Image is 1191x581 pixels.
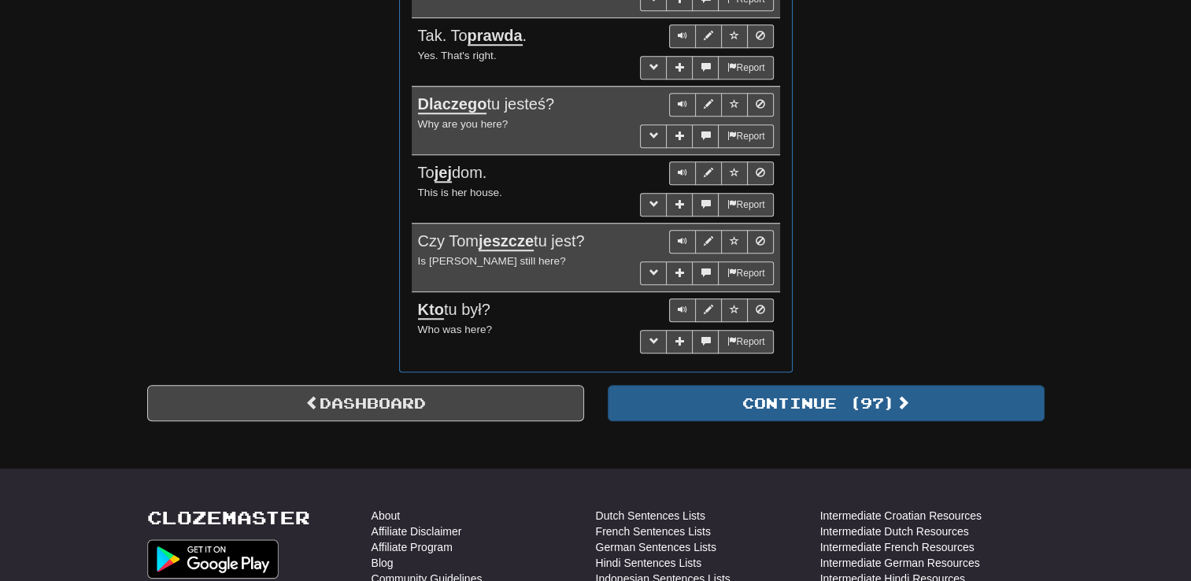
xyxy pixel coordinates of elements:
a: Intermediate Croatian Resources [820,508,982,524]
div: More sentence controls [640,124,773,148]
a: Hindi Sentences Lists [596,555,702,571]
a: Affiliate Program [372,539,453,555]
button: Add sentence to collection [666,193,693,216]
span: To dom. [418,164,487,183]
button: Edit sentence [695,230,722,253]
a: Intermediate German Resources [820,555,980,571]
button: Add sentence to collection [666,124,693,148]
button: Toggle ignore [747,93,774,117]
u: Kto [418,301,444,320]
button: Toggle favorite [721,93,748,117]
small: This is her house. [418,187,502,198]
button: Edit sentence [695,161,722,185]
button: Add sentence to collection [666,261,693,285]
button: Report [718,193,773,216]
button: Add sentence to collection [666,330,693,353]
a: Clozemaster [147,508,310,527]
div: Sentence controls [669,230,774,253]
u: jeszcze [479,232,534,251]
button: Report [718,330,773,353]
button: Edit sentence [695,24,722,48]
small: Why are you here? [418,118,509,130]
button: Toggle favorite [721,230,748,253]
button: Report [718,124,773,148]
a: Intermediate French Resources [820,539,975,555]
button: Toggle grammar [640,193,667,216]
button: Play sentence audio [669,24,696,48]
button: Add sentence to collection [666,56,693,80]
div: More sentence controls [640,193,773,216]
u: prawda [468,27,523,46]
a: French Sentences Lists [596,524,711,539]
button: Toggle grammar [640,330,667,353]
span: tu był? [418,301,490,320]
div: Sentence controls [669,161,774,185]
button: Play sentence audio [669,161,696,185]
img: Get it on Google Play [147,539,279,579]
a: Blog [372,555,394,571]
button: Play sentence audio [669,93,696,117]
button: Toggle favorite [721,24,748,48]
button: Edit sentence [695,93,722,117]
a: Intermediate Dutch Resources [820,524,969,539]
button: Continue (97) [608,385,1045,421]
button: Toggle grammar [640,261,667,285]
a: Dashboard [147,385,584,421]
div: More sentence controls [640,261,773,285]
div: Sentence controls [669,93,774,117]
span: Tak. To . [418,27,527,46]
button: Toggle grammar [640,56,667,80]
button: Toggle favorite [721,298,748,322]
div: More sentence controls [640,330,773,353]
button: Edit sentence [695,298,722,322]
span: tu jesteś? [418,95,554,114]
a: German Sentences Lists [596,539,716,555]
button: Toggle ignore [747,161,774,185]
div: More sentence controls [640,56,773,80]
button: Play sentence audio [669,230,696,253]
small: Yes. That's right. [418,50,497,61]
button: Report [718,261,773,285]
small: Who was here? [418,324,492,335]
button: Play sentence audio [669,298,696,322]
u: jej [435,164,452,183]
div: Sentence controls [669,298,774,322]
a: Dutch Sentences Lists [596,508,705,524]
a: About [372,508,401,524]
button: Toggle ignore [747,298,774,322]
button: Toggle grammar [640,124,667,148]
u: Dlaczego [418,95,487,114]
span: Czy Tom tu jest? [418,232,585,251]
div: Sentence controls [669,24,774,48]
button: Toggle ignore [747,230,774,253]
button: Toggle ignore [747,24,774,48]
a: Affiliate Disclaimer [372,524,462,539]
small: Is [PERSON_NAME] still here? [418,255,566,267]
button: Report [718,56,773,80]
button: Toggle favorite [721,161,748,185]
